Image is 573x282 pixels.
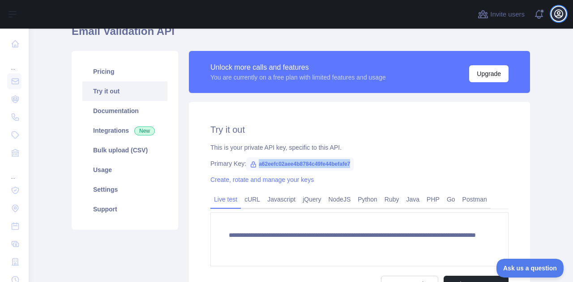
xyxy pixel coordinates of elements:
[82,62,167,81] a: Pricing
[246,157,354,171] span: a62eefc02aee4b8784c49fe44befafe7
[7,54,21,72] div: ...
[210,143,509,152] div: This is your private API key, specific to this API.
[354,192,381,206] a: Python
[299,192,325,206] a: jQuery
[134,126,155,135] span: New
[496,259,564,278] iframe: Toggle Customer Support
[381,192,403,206] a: Ruby
[82,121,167,140] a: Integrations New
[82,180,167,199] a: Settings
[210,176,314,183] a: Create, rotate and manage your keys
[82,160,167,180] a: Usage
[82,81,167,101] a: Try it out
[443,192,459,206] a: Go
[210,62,386,73] div: Unlock more calls and features
[7,163,21,181] div: ...
[72,24,530,46] h1: Email Validation API
[210,192,241,206] a: Live test
[490,9,525,20] span: Invite users
[459,192,491,206] a: Postman
[469,65,509,82] button: Upgrade
[82,199,167,219] a: Support
[241,192,264,206] a: cURL
[423,192,443,206] a: PHP
[264,192,299,206] a: Javascript
[82,101,167,121] a: Documentation
[403,192,423,206] a: Java
[476,7,526,21] button: Invite users
[325,192,354,206] a: NodeJS
[82,140,167,160] a: Bulk upload (CSV)
[210,73,386,82] div: You are currently on a free plan with limited features and usage
[210,159,509,168] div: Primary Key:
[210,123,509,136] h2: Try it out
